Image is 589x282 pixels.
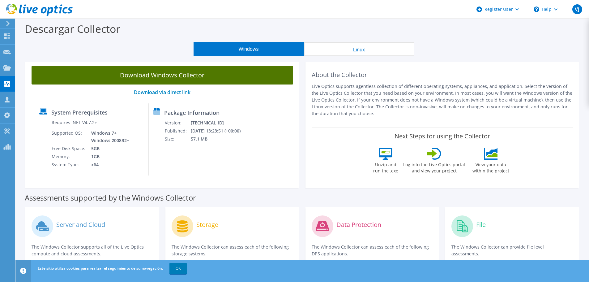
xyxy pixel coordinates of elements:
[164,135,190,143] td: Size:
[572,4,582,14] span: VJ
[38,266,163,271] span: Este sitio utiliza cookies para realizar el seguimiento de su navegación.
[403,160,465,174] label: Log into the Live Optics portal and view your project
[468,160,513,174] label: View your data within the project
[56,222,105,228] label: Server and Cloud
[190,119,249,127] td: [TECHNICAL_ID]
[164,127,190,135] td: Published:
[451,244,573,257] p: The Windows Collector can provide file level assessments.
[87,145,130,153] td: 5GB
[51,145,87,153] td: Free Disk Space:
[164,110,220,116] label: Package Information
[87,153,130,161] td: 1GB
[134,89,190,96] a: Download via direct link
[87,161,130,169] td: x64
[51,109,108,115] label: System Prerequisites
[312,71,573,79] h2: About the Collector
[169,263,187,274] a: OK
[312,83,573,117] p: Live Optics supports agentless collection of different operating systems, appliances, and applica...
[51,153,87,161] td: Memory:
[32,244,153,257] p: The Windows Collector supports all of the Live Optics compute and cloud assessments.
[52,119,97,126] label: Requires .NET V4.7.2+
[25,22,120,36] label: Descargar Collector
[190,127,249,135] td: [DATE] 13:23:51 (+00:00)
[534,7,539,12] svg: \n
[194,42,304,56] button: Windows
[172,244,293,257] p: The Windows Collector can assess each of the following storage systems.
[87,129,130,145] td: Windows 7+ Windows 2008R2+
[395,132,490,140] label: Next Steps for using the Collector
[371,160,400,174] label: Unzip and run the .exe
[32,66,293,85] a: Download Windows Collector
[51,129,87,145] td: Supported OS:
[304,42,414,56] button: Linux
[190,135,249,143] td: 57.1 MB
[476,222,486,228] label: File
[164,119,190,127] td: Version:
[25,195,196,201] label: Assessments supported by the Windows Collector
[336,222,381,228] label: Data Protection
[196,222,218,228] label: Storage
[312,244,433,257] p: The Windows Collector can assess each of the following DPS applications.
[51,161,87,169] td: System Type:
